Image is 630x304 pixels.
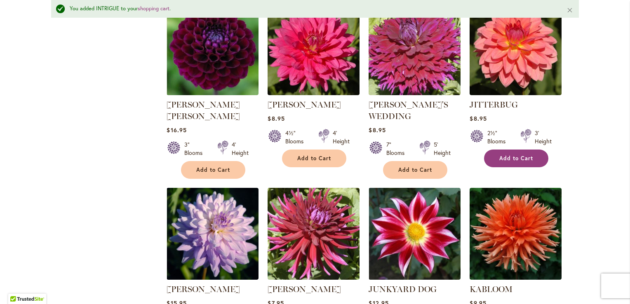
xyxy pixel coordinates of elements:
div: 3" Blooms [184,140,207,157]
a: [PERSON_NAME] [268,100,341,110]
button: Add to Cart [181,161,245,179]
button: Add to Cart [282,150,346,167]
a: JUNKYARD DOG [369,284,437,294]
a: JENNA [268,89,360,97]
div: 2½" Blooms [487,129,510,145]
img: Jennifer's Wedding [369,3,461,95]
span: Add to Cart [398,166,432,173]
button: Add to Cart [484,150,548,167]
div: 3' Height [535,129,552,145]
span: Add to Cart [297,155,331,162]
a: JORDAN NICOLE [167,274,259,281]
div: 4' Height [232,140,249,157]
div: You added INTRIGUE to your . [70,5,554,13]
img: JORDAN NICOLE [167,188,259,280]
iframe: Launch Accessibility Center [6,275,29,298]
img: JASON MATTHEW [167,3,259,95]
a: [PERSON_NAME] [PERSON_NAME] [167,100,240,121]
a: JASON MATTHEW [167,89,259,97]
span: Add to Cart [499,155,533,162]
img: JENNA [268,3,360,95]
a: [PERSON_NAME] [268,284,341,294]
a: JITTERBUG [470,89,562,97]
a: KABLOOM [470,274,562,281]
a: Jennifer's Wedding [369,89,461,97]
div: 7" Blooms [386,140,409,157]
img: JUNKYARD DOG [369,188,461,280]
span: Add to Cart [196,166,230,173]
div: 5' Height [434,140,451,157]
div: 4' Height [333,129,350,145]
img: KABLOOM [470,188,562,280]
span: $8.95 [470,115,487,122]
button: Add to Cart [383,161,447,179]
a: JUNKYARD DOG [369,274,461,281]
img: JITTERBUG [470,3,562,95]
span: $16.95 [167,126,186,134]
a: [PERSON_NAME]'S WEDDING [369,100,448,121]
a: JITTERBUG [470,100,518,110]
span: $8.95 [369,126,386,134]
span: $8.95 [268,115,284,122]
img: JUANITA [268,188,360,280]
a: shopping cart [138,5,169,12]
div: 4½" Blooms [285,129,308,145]
a: [PERSON_NAME] [167,284,240,294]
a: KABLOOM [470,284,512,294]
a: JUANITA [268,274,360,281]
